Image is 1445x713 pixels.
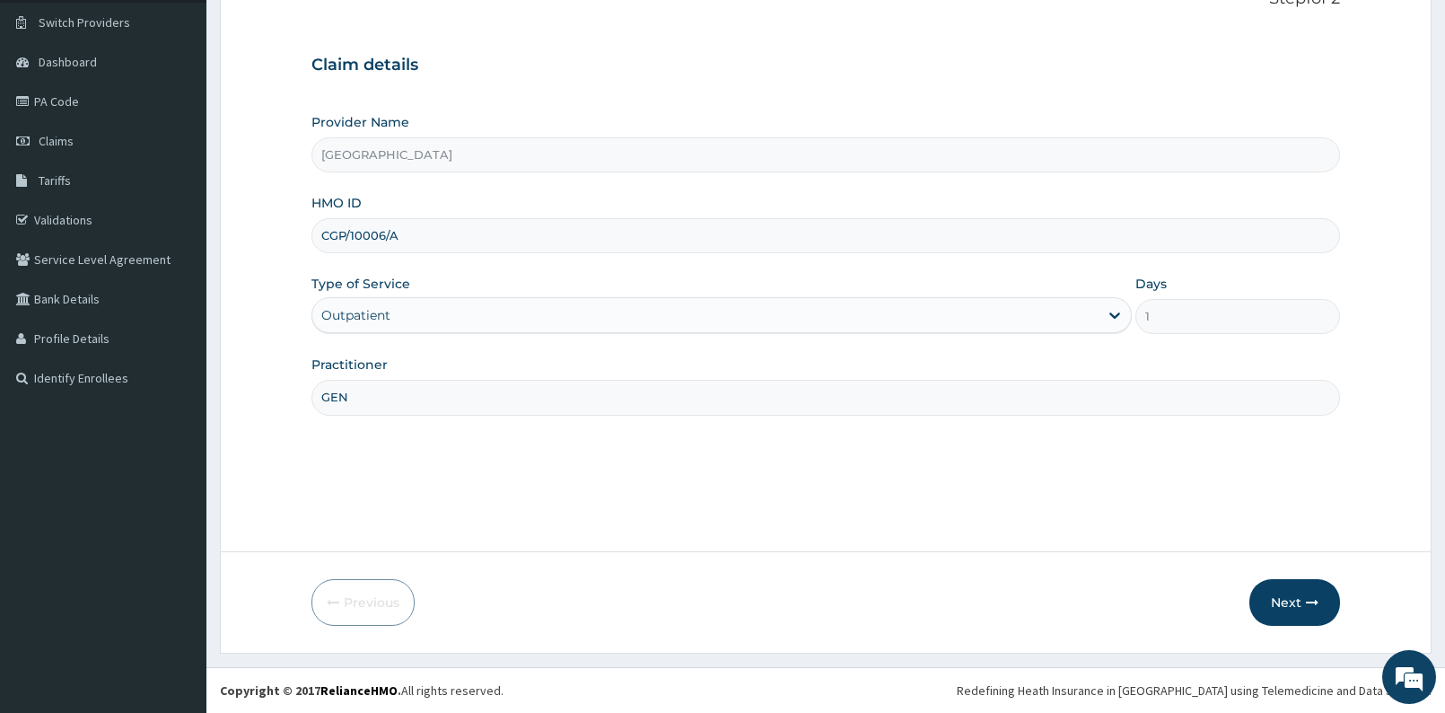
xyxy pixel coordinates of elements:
h3: Claim details [311,56,1340,75]
textarea: Type your message and hit 'Enter' [9,490,342,553]
label: HMO ID [311,194,362,212]
span: Dashboard [39,54,97,70]
label: Practitioner [311,356,388,374]
input: Enter Name [311,380,1340,415]
div: Chat with us now [93,101,302,124]
label: Days [1135,275,1167,293]
label: Provider Name [311,113,409,131]
button: Previous [311,579,415,626]
span: Claims [39,133,74,149]
div: Redefining Heath Insurance in [GEOGRAPHIC_DATA] using Telemedicine and Data Science! [957,682,1432,700]
div: Outpatient [321,306,390,324]
div: Minimize live chat window [294,9,337,52]
input: Enter HMO ID [311,218,1340,253]
a: RelianceHMO [320,682,398,699]
span: Switch Providers [39,14,130,31]
footer: All rights reserved. [206,667,1445,713]
span: We're online! [104,226,248,408]
label: Type of Service [311,275,410,293]
button: Next [1249,579,1340,626]
img: d_794563401_company_1708531726252_794563401 [33,90,73,135]
strong: Copyright © 2017 . [220,682,401,699]
span: Tariffs [39,172,71,189]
